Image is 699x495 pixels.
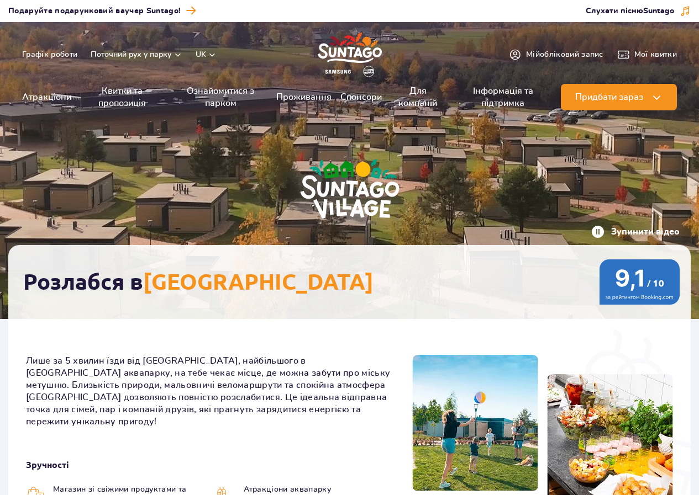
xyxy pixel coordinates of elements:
button: uk [196,49,217,60]
button: Слухати піснюSuntago [586,6,691,17]
span: [GEOGRAPHIC_DATA] [143,269,374,294]
span: Слухати пісню [586,6,674,17]
h2: Розлабся в [23,268,687,296]
button: Поточний рух у парку [91,50,182,59]
span: Мої квитки [634,49,677,60]
a: Проживання [276,84,332,110]
a: Park of Poland [318,28,382,78]
span: Suntago [643,7,674,15]
button: Придбати зараз [561,84,677,110]
a: Мійобліковий запис [508,48,603,61]
p: Лише за 5 хвилин їзди від [GEOGRAPHIC_DATA], найбільшого в [GEOGRAPHIC_DATA] аквапарку, на тебе ч... [26,355,396,428]
a: Мої квитки [617,48,677,61]
a: Подаруйте подарунковий ваучер Suntago! [8,3,196,18]
a: Спонсори [340,84,382,110]
img: 9,1/10 wg ocen z Booking.com [600,256,680,308]
span: Мій обліковий запис [526,49,603,60]
button: Зупинити відео [591,225,680,238]
a: Атракціони [22,84,71,110]
span: Подаруйте подарунковий ваучер Suntago! [8,6,181,17]
a: Графік роботи [22,49,77,60]
strong: Зручності [26,459,396,471]
a: Інформація та підтримка [454,84,552,110]
a: Ознайомитися з парком [174,84,267,110]
span: Придбати зараз [575,92,643,102]
img: Suntago Village [256,116,444,264]
a: Квитки та пропозиція [80,84,165,110]
a: Для компаній [391,84,445,110]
